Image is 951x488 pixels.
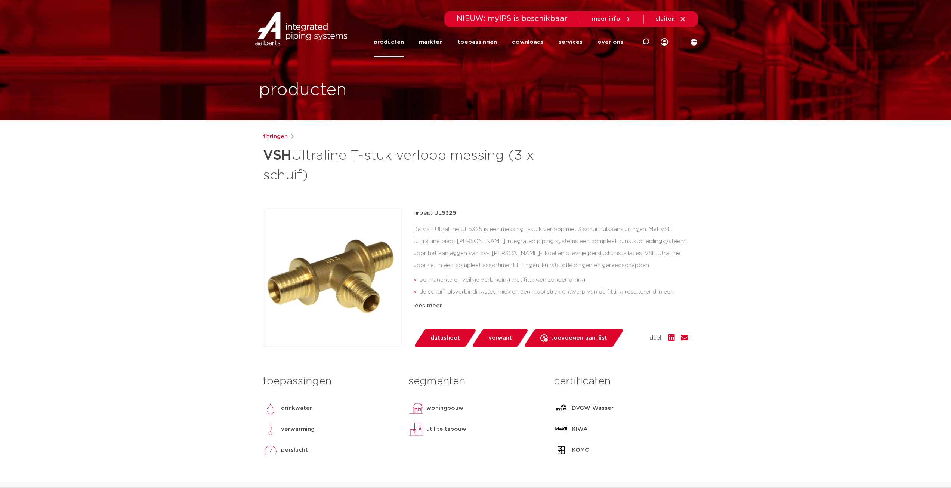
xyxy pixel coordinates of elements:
nav: Menu [374,27,623,57]
h1: Ultraline T-stuk verloop messing (3 x schuif) [263,144,544,185]
img: woningbouw [408,401,423,416]
span: toevoegen aan lijst [551,332,607,344]
span: meer info [592,16,620,22]
div: lees meer [413,301,688,310]
h3: certificaten [554,374,688,389]
img: Product Image for VSH Ultraline T-stuk verloop messing (3 x schuif) [263,209,401,347]
a: over ons [598,27,623,57]
a: datasheet [413,329,477,347]
span: datasheet [430,332,460,344]
li: de schuifhulsverbindingstechniek en een mooi strak ontwerp van de fitting resulterend in een [PER... [419,286,688,310]
a: toepassingen [458,27,497,57]
a: downloads [512,27,544,57]
img: DVGW Wasser [554,401,569,416]
h3: toepassingen [263,374,397,389]
img: verwarming [263,422,278,437]
p: woningbouw [426,404,463,413]
a: services [559,27,583,57]
img: drinkwater [263,401,278,416]
span: NIEUW: myIPS is beschikbaar [457,15,568,22]
div: my IPS [661,27,668,57]
a: producten [374,27,404,57]
p: KOMO [572,446,590,455]
p: utiliteitsbouw [426,425,466,434]
span: verwant [488,332,512,344]
img: utiliteitsbouw [408,422,423,437]
h1: producten [259,78,347,102]
a: meer info [592,16,632,22]
p: KIWA [572,425,588,434]
div: De VSH UltraLine UL5325 is een messing T-stuk verloop met 3 schuifhulsaansluitingen. Met VSH ULtr... [413,224,688,298]
strong: VSH [263,149,291,162]
p: drinkwater [281,404,312,413]
a: fittingen [263,132,288,141]
a: markten [419,27,443,57]
a: sluiten [656,16,686,22]
p: groep: UL5325 [413,209,688,218]
li: permanente en veilige verbinding met fittingen zonder o-ring [419,274,688,286]
img: perslucht [263,443,278,458]
h3: segmenten [408,374,543,389]
p: verwarming [281,425,315,434]
a: verwant [471,329,529,347]
img: KOMO [554,443,569,458]
span: deel: [649,334,662,343]
img: KIWA [554,422,569,437]
p: perslucht [281,446,308,455]
span: sluiten [656,16,675,22]
p: DVGW Wasser [572,404,614,413]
